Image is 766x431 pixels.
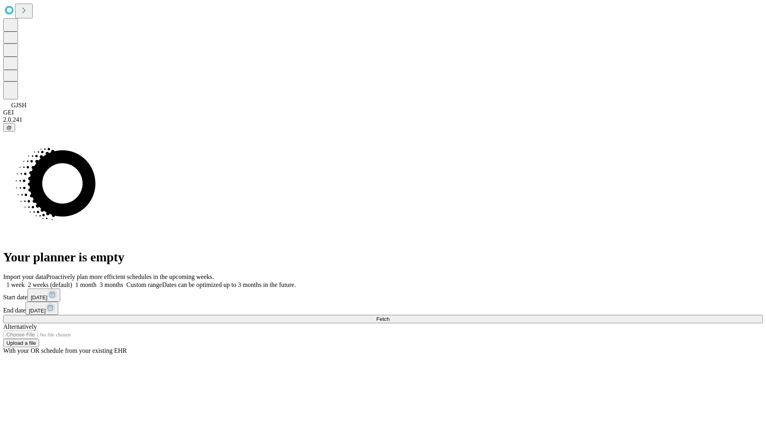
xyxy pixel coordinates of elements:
span: Custom range [126,281,162,288]
button: [DATE] [26,302,58,315]
span: Proactively plan more efficient schedules in the upcoming weeks. [46,273,214,280]
span: 1 month [75,281,97,288]
span: [DATE] [31,295,47,301]
div: GEI [3,109,763,116]
button: Upload a file [3,339,39,347]
span: Alternatively [3,323,37,330]
span: 3 months [100,281,123,288]
span: GJSH [11,102,26,109]
div: 2.0.241 [3,116,763,123]
span: Import your data [3,273,46,280]
span: [DATE] [29,308,45,314]
button: [DATE] [28,289,60,302]
button: @ [3,123,15,132]
button: Fetch [3,315,763,323]
span: With your OR schedule from your existing EHR [3,347,127,354]
div: Start date [3,289,763,302]
div: End date [3,302,763,315]
h1: Your planner is empty [3,250,763,265]
span: 1 week [6,281,25,288]
span: @ [6,125,12,130]
span: 2 weeks (default) [28,281,72,288]
span: Dates can be optimized up to 3 months in the future. [162,281,296,288]
span: Fetch [376,316,389,322]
